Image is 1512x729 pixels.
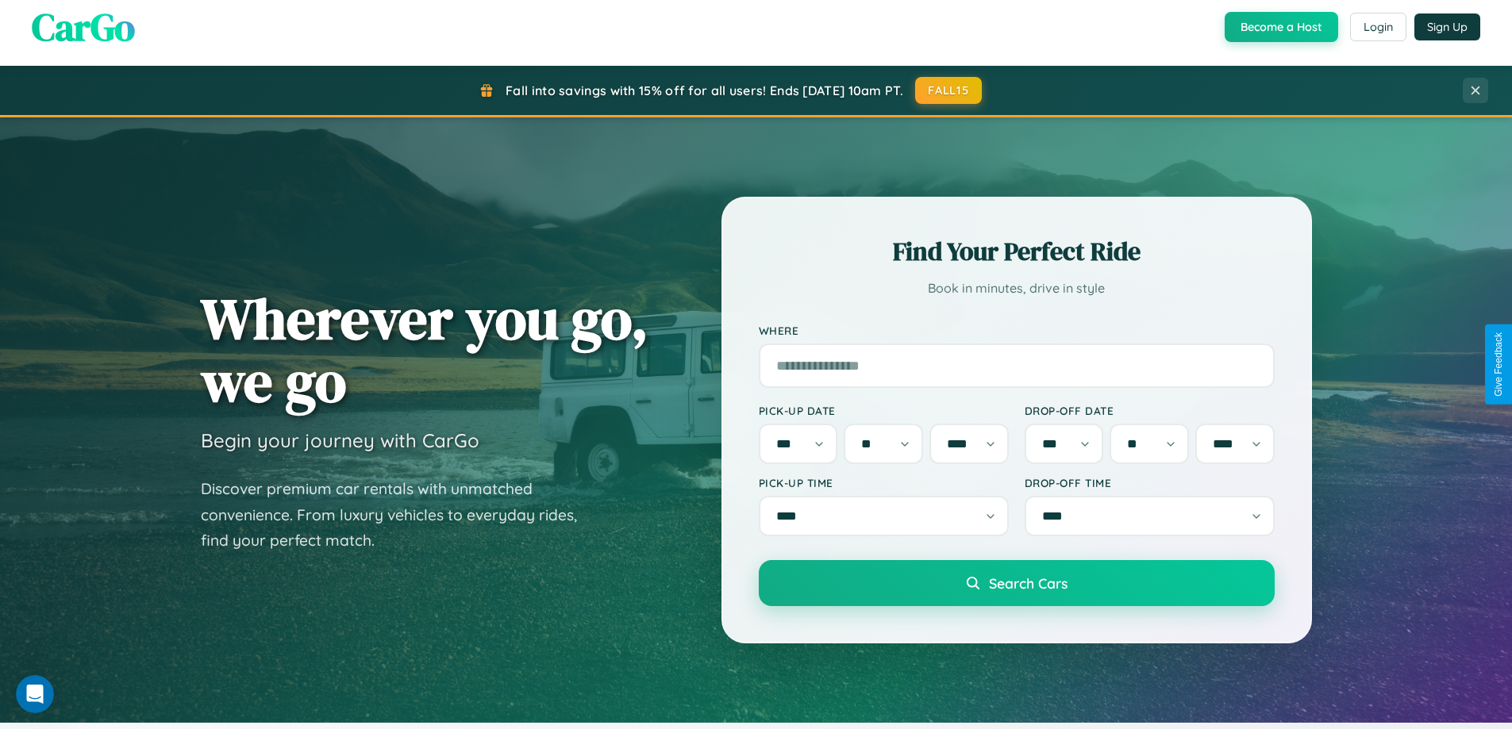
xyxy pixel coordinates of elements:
span: CarGo [32,1,135,53]
button: Search Cars [759,560,1275,606]
button: Sign Up [1414,13,1480,40]
div: Give Feedback [1493,332,1504,397]
span: Search Cars [989,574,1068,592]
h2: Find Your Perfect Ride [759,234,1275,269]
label: Drop-off Time [1025,476,1275,489]
p: Discover premium car rentals with unmatched convenience. From luxury vehicles to everyday rides, ... [201,476,598,554]
label: Pick-up Date [759,404,1009,417]
h1: Wherever you go, we go [201,287,648,412]
p: Book in minutes, drive in style [759,277,1275,300]
button: Login [1350,13,1406,41]
label: Drop-off Date [1025,404,1275,417]
label: Pick-up Time [759,476,1009,489]
button: Become a Host [1225,12,1338,42]
h3: Begin your journey with CarGo [201,428,479,452]
iframe: Intercom live chat [16,675,54,713]
button: FALL15 [915,77,982,104]
span: Fall into savings with 15% off for all users! Ends [DATE] 10am PT. [506,82,903,98]
label: Where [759,324,1275,337]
